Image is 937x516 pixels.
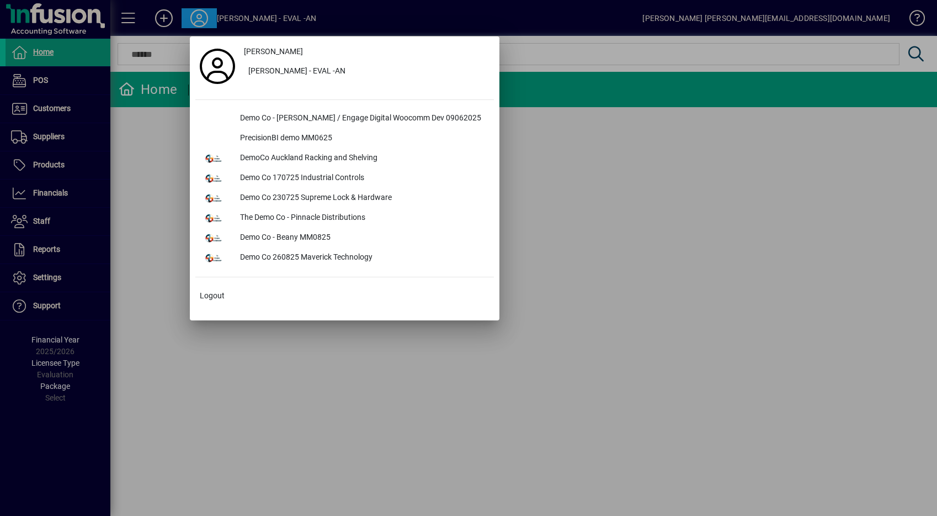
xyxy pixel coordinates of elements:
div: Demo Co 170725 Industrial Controls [231,169,494,188]
a: [PERSON_NAME] [239,42,494,62]
div: Domain: [DOMAIN_NAME] [29,29,121,38]
img: tab_domain_overview_orange.svg [30,64,39,73]
span: Logout [200,290,225,302]
button: PrecisionBI demo MM0625 [195,129,494,149]
div: The Demo Co - Pinnacle Distributions [231,208,494,228]
img: tab_keywords_by_traffic_grey.svg [110,64,119,73]
a: Profile [195,56,239,76]
img: logo_orange.svg [18,18,26,27]
button: Logout [195,286,494,306]
button: Demo Co 170725 Industrial Controls [195,169,494,188]
img: website_grey.svg [18,29,26,38]
button: Demo Co - Beany MM0825 [195,228,494,248]
div: Demo Co 230725 Supreme Lock & Hardware [231,188,494,208]
div: Demo Co - Beany MM0825 [231,228,494,248]
div: Keywords by Traffic [122,65,186,72]
button: The Demo Co - Pinnacle Distributions [195,208,494,228]
div: Demo Co - [PERSON_NAME] / Engage Digital Woocomm Dev 09062025 [231,109,494,129]
div: v 4.0.25 [31,18,54,27]
button: [PERSON_NAME] - EVAL -AN [239,62,494,82]
button: Demo Co 230725 Supreme Lock & Hardware [195,188,494,208]
div: Demo Co 260825 Maverick Technology [231,248,494,268]
button: Demo Co - [PERSON_NAME] / Engage Digital Woocomm Dev 09062025 [195,109,494,129]
button: Demo Co 260825 Maverick Technology [195,248,494,268]
button: DemoCo Auckland Racking and Shelving [195,149,494,169]
div: PrecisionBI demo MM0625 [231,129,494,149]
div: DemoCo Auckland Racking and Shelving [231,149,494,169]
div: Domain Overview [42,65,99,72]
span: [PERSON_NAME] [244,46,303,57]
